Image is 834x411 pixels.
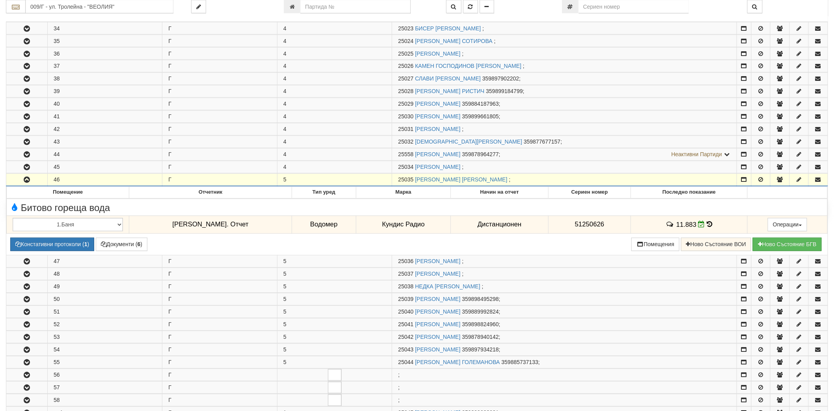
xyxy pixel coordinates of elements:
td: ; [392,331,737,344]
span: 359889992824 [462,309,499,315]
td: Г [162,73,277,85]
td: ; [392,344,737,356]
span: 359877677157 [524,139,560,145]
a: СЛАВИ [PERSON_NAME] [415,76,481,82]
a: [PERSON_NAME] [415,151,460,158]
a: [PERSON_NAME] [415,321,460,328]
td: Г [162,22,277,35]
span: 359878964277 [462,151,499,158]
td: Г [162,111,277,123]
span: История на забележките [666,221,676,228]
td: Г [162,306,277,318]
span: 5 [283,296,287,303]
td: Г [162,382,277,394]
span: 359897902202 [482,76,519,82]
span: 11.883 [676,221,696,228]
td: 40 [47,98,162,110]
a: БИСЕР [PERSON_NAME] [415,25,481,32]
td: 49 [47,281,162,293]
a: [PERSON_NAME] [415,258,460,265]
span: Партида № [398,309,413,315]
a: [PERSON_NAME] [415,334,460,340]
td: Водомер [292,216,356,234]
span: 5 [283,321,287,328]
a: [PERSON_NAME] РИСТИЧ [415,88,484,95]
span: Партида № [398,25,413,32]
td: Г [162,123,277,136]
span: Партида № [398,359,413,366]
td: ; [392,35,737,47]
span: 359899184799 [486,88,523,95]
span: 5 [283,359,287,366]
td: ; [392,86,737,98]
a: [PERSON_NAME] [415,164,460,170]
td: 45 [47,161,162,174]
td: 56 [47,369,162,381]
span: Партида № [398,271,413,277]
a: [PERSON_NAME] [415,347,460,353]
a: [PERSON_NAME] [415,296,460,303]
span: 4 [283,139,287,145]
span: Партида № [398,101,413,107]
i: Редакция Отчет към 01/10/2025 [698,221,705,228]
td: 58 [47,394,162,407]
b: 1 [84,241,87,248]
span: 5 [283,284,287,290]
span: 359898495298 [462,296,499,303]
button: Ново Състояние ВОИ [681,238,751,251]
td: ; [392,268,737,280]
a: КАМЕН ГОСПОДИНОВ [PERSON_NAME] [415,63,521,69]
span: 5 [283,309,287,315]
td: 43 [47,136,162,148]
span: 4 [283,151,287,158]
td: ; [392,60,737,73]
td: Г [162,256,277,268]
span: 359885737133 [501,359,538,366]
span: 5 [283,177,287,183]
span: Партида № [398,284,413,290]
span: 4 [283,164,287,170]
a: [DEMOGRAPHIC_DATA][PERSON_NAME] [415,139,522,145]
td: Г [162,394,277,407]
td: 34 [47,22,162,35]
td: 38 [47,73,162,85]
td: 50 [47,293,162,306]
td: 53 [47,331,162,344]
span: 4 [283,114,287,120]
button: Новo Състояние БГВ [753,238,822,251]
span: Партида № [398,114,413,120]
span: 5 [283,347,287,353]
td: ; [392,98,737,110]
td: ; [392,149,737,161]
button: Помещения [631,238,679,251]
span: 4 [283,63,287,69]
span: 4 [283,50,287,57]
td: ; [392,256,737,268]
td: ; [392,382,737,394]
span: 359898824960 [462,321,499,328]
td: 47 [47,256,162,268]
td: ; [392,161,737,174]
span: Партида № [398,88,413,95]
td: Г [162,357,277,369]
td: ; [392,48,737,60]
td: 36 [47,48,162,60]
span: 359897934218 [462,347,499,353]
td: 41 [47,111,162,123]
span: Партида № [398,321,413,328]
td: Г [162,86,277,98]
td: ; [392,174,737,187]
td: Дистанционен [451,216,548,234]
span: 51250626 [575,221,605,228]
span: 5 [283,334,287,340]
span: Партида № [398,139,413,145]
td: 57 [47,382,162,394]
td: Г [162,331,277,344]
td: 48 [47,268,162,280]
td: Г [162,161,277,174]
a: [PERSON_NAME] ГОЛЕМАНОВА [415,359,500,366]
span: 5 [283,271,287,277]
th: Помещение [7,187,129,199]
span: 4 [283,25,287,32]
td: 51 [47,306,162,318]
